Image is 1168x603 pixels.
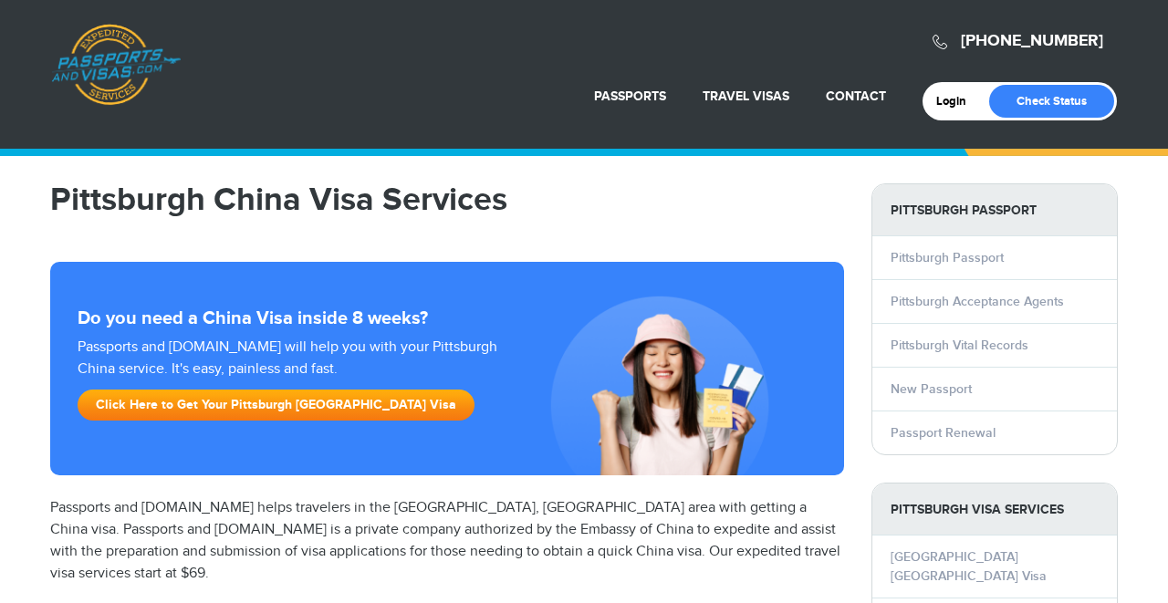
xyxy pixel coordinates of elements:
[891,381,972,397] a: New Passport
[891,549,1047,584] a: [GEOGRAPHIC_DATA] [GEOGRAPHIC_DATA] Visa
[78,307,817,329] strong: Do you need a China Visa inside 8 weeks?
[936,94,979,109] a: Login
[826,88,886,104] a: Contact
[872,184,1117,236] strong: Pittsburgh Passport
[70,337,510,430] div: Passports and [DOMAIN_NAME] will help you with your Pittsburgh China service. It's easy, painless...
[51,24,181,106] a: Passports & [DOMAIN_NAME]
[50,497,844,585] p: Passports and [DOMAIN_NAME] helps travelers in the [GEOGRAPHIC_DATA], [GEOGRAPHIC_DATA] area with...
[891,425,996,441] a: Passport Renewal
[872,483,1117,535] strong: Pittsburgh Visa Services
[78,390,474,421] a: Click Here to Get Your Pittsburgh [GEOGRAPHIC_DATA] Visa
[594,88,666,104] a: Passports
[961,31,1103,51] a: [PHONE_NUMBER]
[50,183,844,216] h1: Pittsburgh China Visa Services
[891,294,1064,309] a: Pittsburgh Acceptance Agents
[891,338,1028,353] a: Pittsburgh Vital Records
[891,250,1004,265] a: Pittsburgh Passport
[989,85,1114,118] a: Check Status
[703,88,789,104] a: Travel Visas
